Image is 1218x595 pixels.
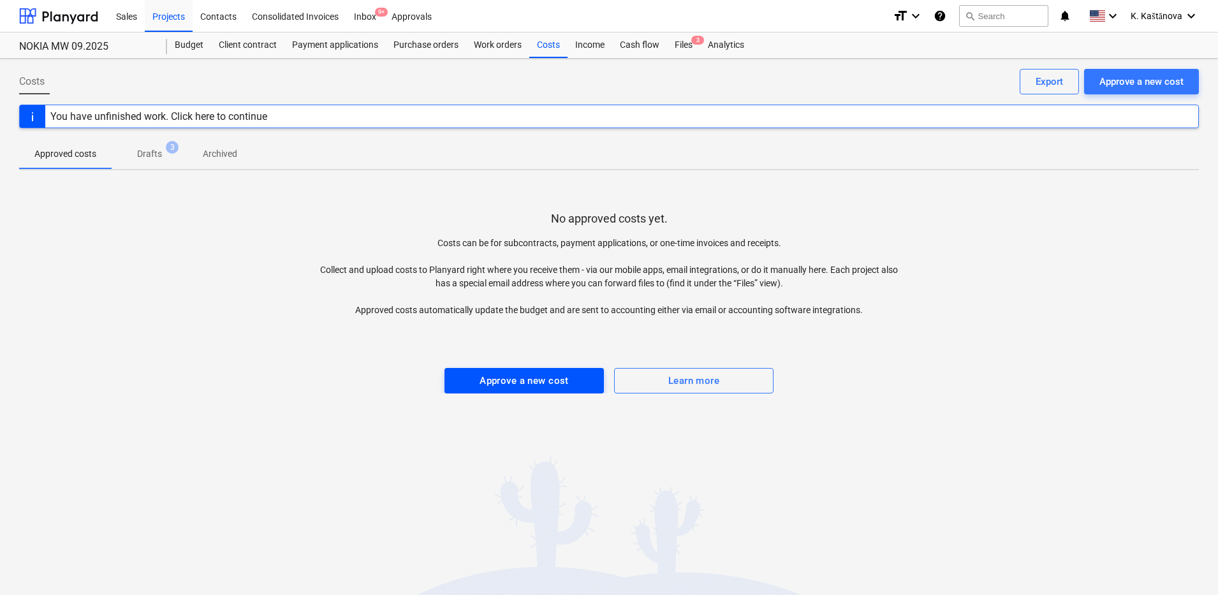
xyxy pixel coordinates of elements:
[1020,69,1079,94] button: Export
[667,33,700,58] div: Files
[466,33,529,58] a: Work orders
[166,141,179,154] span: 3
[386,33,466,58] a: Purchase orders
[959,5,1048,27] button: Search
[375,8,388,17] span: 9+
[167,33,211,58] a: Budget
[1099,73,1184,90] div: Approve a new cost
[568,33,612,58] a: Income
[908,8,923,24] i: keyboard_arrow_down
[612,33,667,58] a: Cash flow
[1084,69,1199,94] button: Approve a new cost
[667,33,700,58] a: Files3
[700,33,752,58] a: Analytics
[314,237,904,317] p: Costs can be for subcontracts, payment applications, or one-time invoices and receipts. Collect a...
[965,11,975,21] span: search
[19,40,152,54] div: NOKIA MW 09.2025
[691,36,704,45] span: 3
[551,211,668,226] p: No approved costs yet.
[1131,11,1182,22] span: K. Kaštānova
[19,74,45,89] span: Costs
[893,8,908,24] i: format_size
[668,372,719,389] div: Learn more
[529,33,568,58] a: Costs
[284,33,386,58] a: Payment applications
[211,33,284,58] a: Client contract
[1059,8,1071,24] i: notifications
[934,8,946,24] i: Knowledge base
[50,110,267,122] div: You have unfinished work. Click here to continue
[34,147,96,161] p: Approved costs
[1154,534,1218,595] iframe: Chat Widget
[480,372,569,389] div: Approve a new cost
[1184,8,1199,24] i: keyboard_arrow_down
[203,147,237,161] p: Archived
[614,368,774,393] button: Learn more
[1036,73,1063,90] div: Export
[444,368,604,393] button: Approve a new cost
[137,147,162,161] p: Drafts
[1105,8,1120,24] i: keyboard_arrow_down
